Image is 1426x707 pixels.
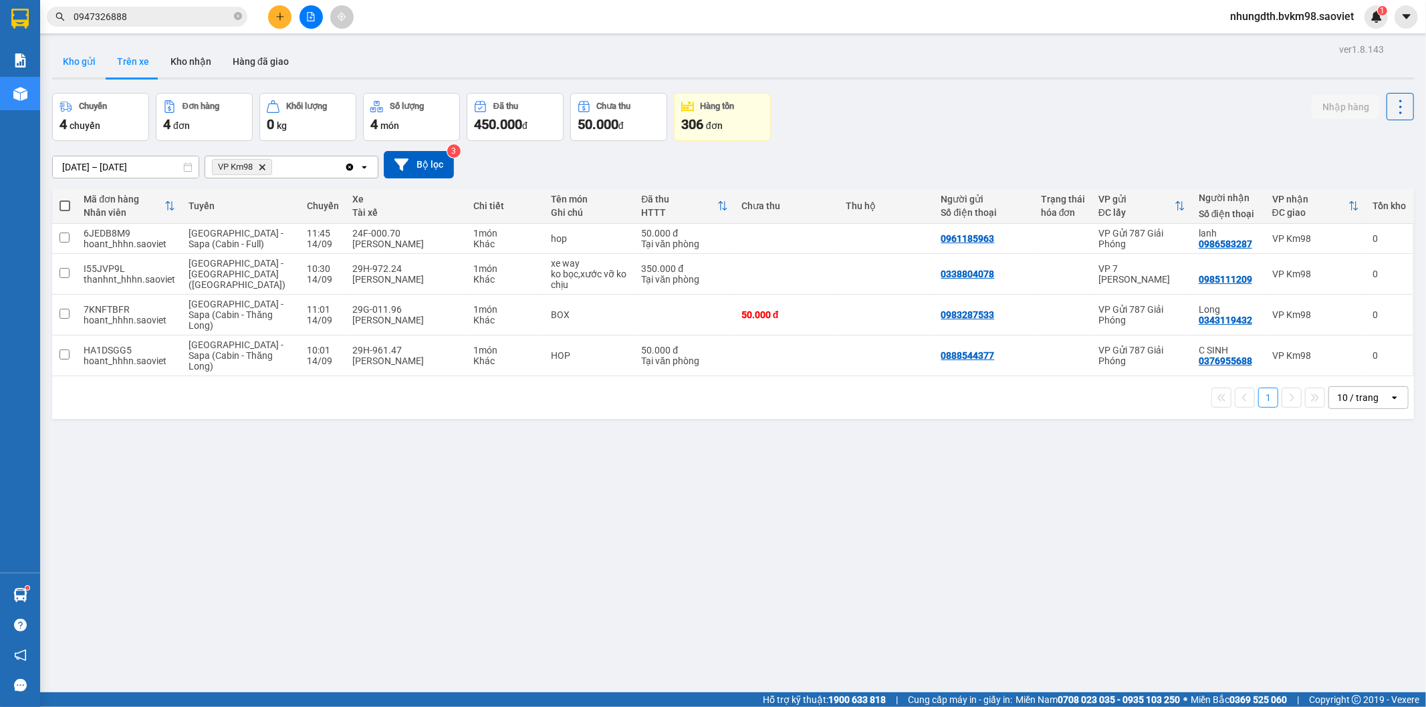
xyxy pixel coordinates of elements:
[473,263,538,274] div: 1 món
[307,315,339,325] div: 14/09
[551,258,628,269] div: xe way
[189,200,293,211] div: Tuyến
[1098,228,1185,249] div: VP Gửi 787 Giải Phóng
[267,116,274,132] span: 0
[642,228,728,239] div: 50.000 đ
[597,102,631,111] div: Chưa thu
[307,345,339,356] div: 10:01
[1371,11,1383,23] img: icon-new-feature
[275,160,276,174] input: Selected VP Km98.
[1098,304,1185,325] div: VP Gửi 787 Giải Phóng
[1098,263,1185,285] div: VP 7 [PERSON_NAME]
[1380,6,1385,15] span: 1
[1199,228,1259,239] div: lanh
[642,194,717,204] div: Đã thu
[1219,8,1364,25] span: nhungdth.bvkm98.saoviet
[551,194,628,204] div: Tên món
[53,156,199,178] input: Select a date range.
[189,299,283,331] span: [GEOGRAPHIC_DATA] - Sapa (Cabin - Thăng Long)
[183,102,219,111] div: Đơn hàng
[352,304,460,315] div: 29G-011.96
[1389,392,1400,403] svg: open
[1373,200,1406,211] div: Tồn kho
[14,649,27,662] span: notification
[1098,345,1185,366] div: VP Gửi 787 Giải Phóng
[189,228,283,249] span: [GEOGRAPHIC_DATA] - Sapa (Cabin - Full)
[1378,6,1387,15] sup: 1
[268,5,291,29] button: plus
[307,200,339,211] div: Chuyến
[352,315,460,325] div: [PERSON_NAME]
[642,239,728,249] div: Tại văn phòng
[222,45,300,78] button: Hàng đã giao
[642,263,728,274] div: 350.000 đ
[106,45,160,78] button: Trên xe
[259,93,356,141] button: Khối lượng0kg
[473,239,538,249] div: Khác
[941,194,1028,204] div: Người gửi
[363,93,460,141] button: Số lượng4món
[941,207,1028,218] div: Số điện thoại
[474,116,522,132] span: 450.000
[212,159,272,175] span: VP Km98, close by backspace
[13,588,27,602] img: warehouse-icon
[473,274,538,285] div: Khác
[941,309,995,320] div: 0983287533
[1191,692,1287,707] span: Miền Bắc
[846,200,927,211] div: Thu hộ
[14,619,27,631] span: question-circle
[1199,274,1252,285] div: 0985111209
[467,93,564,141] button: Đã thu450.000đ
[275,12,285,21] span: plus
[1373,233,1406,244] div: 0
[156,93,253,141] button: Đơn hàng4đơn
[160,45,222,78] button: Kho nhận
[307,274,339,285] div: 14/09
[352,239,460,249] div: [PERSON_NAME]
[277,120,287,131] span: kg
[570,93,667,141] button: Chưa thu50.000đ
[1183,697,1187,702] span: ⚪️
[1272,194,1348,204] div: VP nhận
[1199,208,1259,219] div: Số điện thoại
[1199,356,1252,366] div: 0376955688
[189,258,285,290] span: [GEOGRAPHIC_DATA] - [GEOGRAPHIC_DATA] ([GEOGRAPHIC_DATA])
[828,694,886,705] strong: 1900 633 818
[79,102,107,111] div: Chuyến
[1098,207,1175,218] div: ĐC lấy
[1199,239,1252,249] div: 0986583287
[84,194,164,204] div: Mã đơn hàng
[307,263,339,274] div: 10:30
[14,679,27,692] span: message
[473,315,538,325] div: Khác
[1395,5,1418,29] button: caret-down
[473,228,538,239] div: 1 món
[218,162,253,172] span: VP Km98
[741,309,832,320] div: 50.000 đ
[1297,692,1299,707] span: |
[1199,192,1259,203] div: Người nhận
[300,5,323,29] button: file-add
[84,304,175,315] div: 7KNFTBFR
[706,120,723,131] span: đơn
[77,188,182,224] th: Toggle SortBy
[307,228,339,239] div: 11:45
[1339,42,1384,57] div: ver 1.8.143
[896,692,898,707] span: |
[344,162,355,172] svg: Clear all
[84,315,175,325] div: hoant_hhhn.saoviet
[551,269,628,290] div: ko bọc,xước vỡ ko chịu
[359,162,370,172] svg: open
[60,116,67,132] span: 4
[493,102,518,111] div: Đã thu
[1312,95,1380,119] button: Nhập hàng
[352,345,460,356] div: 29H-961.47
[551,350,628,361] div: HOP
[13,53,27,67] img: solution-icon
[1272,207,1348,218] div: ĐC giao
[642,207,717,218] div: HTTT
[337,12,346,21] span: aim
[1266,188,1366,224] th: Toggle SortBy
[473,356,538,366] div: Khác
[173,120,190,131] span: đơn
